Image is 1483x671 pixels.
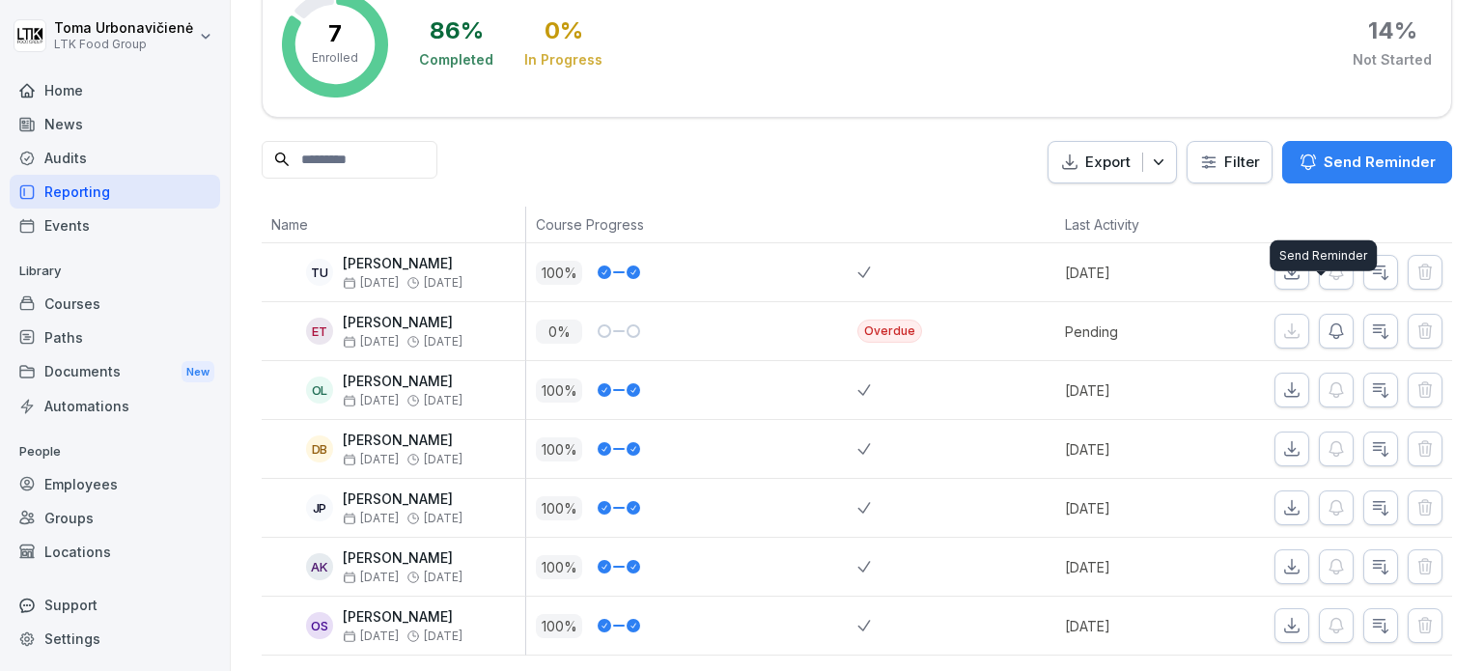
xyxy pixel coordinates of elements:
p: [DATE] [1065,498,1220,518]
p: 0 % [536,320,582,344]
p: 100 % [536,261,582,285]
div: TU [306,259,333,286]
span: [DATE] [424,512,462,525]
p: [PERSON_NAME] [343,550,462,567]
a: Events [10,209,220,242]
span: [DATE] [424,629,462,643]
p: 100 % [536,378,582,403]
span: [DATE] [343,276,399,290]
p: 7 [328,22,342,45]
p: [DATE] [1065,380,1220,401]
span: [DATE] [343,629,399,643]
a: Locations [10,535,220,569]
span: [DATE] [343,394,399,407]
div: 14 % [1368,19,1417,42]
span: [DATE] [424,394,462,407]
a: Reporting [10,175,220,209]
a: Paths [10,321,220,354]
span: [DATE] [424,571,462,584]
p: Library [10,256,220,287]
p: Last Activity [1065,214,1211,235]
p: Export [1085,152,1131,174]
p: [DATE] [1065,616,1220,636]
span: [DATE] [343,571,399,584]
a: Courses [10,287,220,321]
div: JP [306,494,333,521]
p: 100 % [536,614,582,638]
a: Groups [10,501,220,535]
button: Export [1048,141,1177,184]
span: [DATE] [343,512,399,525]
p: [PERSON_NAME] [343,609,462,626]
span: [DATE] [424,335,462,349]
p: Enrolled [312,49,358,67]
a: Settings [10,622,220,656]
button: Send Reminder [1282,141,1452,183]
p: [DATE] [1065,263,1220,283]
p: LTK Food Group [54,38,193,51]
div: 0 % [545,19,583,42]
a: Automations [10,389,220,423]
span: [DATE] [424,453,462,466]
a: Home [10,73,220,107]
p: 100 % [536,496,582,520]
a: Audits [10,141,220,175]
p: [PERSON_NAME] [343,433,462,449]
div: Completed [419,50,493,70]
div: ET [306,318,333,345]
p: [DATE] [1065,557,1220,577]
div: Overdue [857,320,922,343]
p: Send Reminder [1324,152,1436,173]
p: [PERSON_NAME] [343,374,462,390]
div: AK [306,553,333,580]
div: OS [306,612,333,639]
p: Pending [1065,322,1220,342]
p: Course Progress [536,214,848,235]
p: People [10,436,220,467]
p: Toma Urbonavičienė [54,20,193,37]
p: [DATE] [1065,439,1220,460]
p: [PERSON_NAME] [343,256,462,272]
p: Name [271,214,516,235]
div: DB [306,435,333,462]
span: [DATE] [343,453,399,466]
span: [DATE] [343,335,399,349]
p: 100 % [536,437,582,461]
div: OL [306,377,333,404]
button: Filter [1188,142,1272,183]
div: Send Reminder [1270,240,1377,271]
p: [PERSON_NAME] [343,491,462,508]
div: Not Started [1353,50,1432,70]
div: 86 % [430,19,484,42]
a: DocumentsNew [10,354,220,390]
div: New [182,361,214,383]
div: In Progress [524,50,602,70]
div: Filter [1199,153,1260,172]
div: Support [10,588,220,622]
p: [PERSON_NAME] [343,315,462,331]
div: Documents [10,354,220,390]
p: 100 % [536,555,582,579]
a: Employees [10,467,220,501]
a: News [10,107,220,141]
span: [DATE] [424,276,462,290]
